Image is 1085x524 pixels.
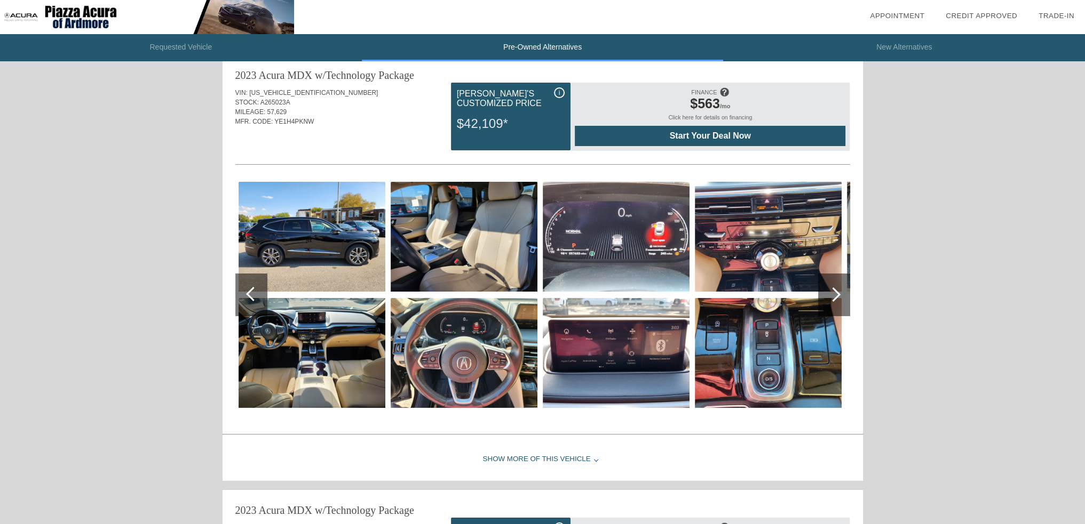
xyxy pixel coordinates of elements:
div: Show More of this Vehicle [223,438,863,481]
span: 57,629 [267,108,287,116]
div: Quoted on [DATE] 7:36:17 PM [235,133,850,150]
li: Pre-Owned Alternatives [362,34,724,61]
img: image.aspx [847,182,994,292]
div: $42,109* [457,110,565,138]
img: image.aspx [239,298,385,408]
div: w/Technology Package [315,503,414,518]
span: MILEAGE: [235,108,266,116]
div: Click here for details on financing [575,114,845,126]
img: image.aspx [543,182,690,292]
div: i [554,87,565,98]
img: image.aspx [543,298,690,408]
img: image.aspx [391,298,537,408]
div: [PERSON_NAME]'s Customized Price [457,87,565,110]
a: Appointment [870,12,924,20]
img: image.aspx [695,182,842,292]
li: New Alternatives [723,34,1085,61]
a: Credit Approved [946,12,1017,20]
span: [US_VEHICLE_IDENTIFICATION_NUMBER] [249,89,378,96]
span: STOCK: [235,99,259,106]
span: $563 [690,96,720,111]
span: A265023A [260,99,290,106]
span: FINANCE [691,89,717,95]
span: MFR. CODE: [235,118,273,125]
div: /mo [580,96,840,114]
a: Trade-In [1039,12,1074,20]
img: image.aspx [695,298,842,408]
img: image.aspx [239,182,385,292]
div: 2023 Acura MDX [235,68,312,83]
span: Start Your Deal Now [588,131,832,141]
div: w/Technology Package [315,68,414,83]
span: YE1H4PKNW [274,118,314,125]
img: image.aspx [391,182,537,292]
span: VIN: [235,89,248,96]
div: 2023 Acura MDX [235,503,312,518]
